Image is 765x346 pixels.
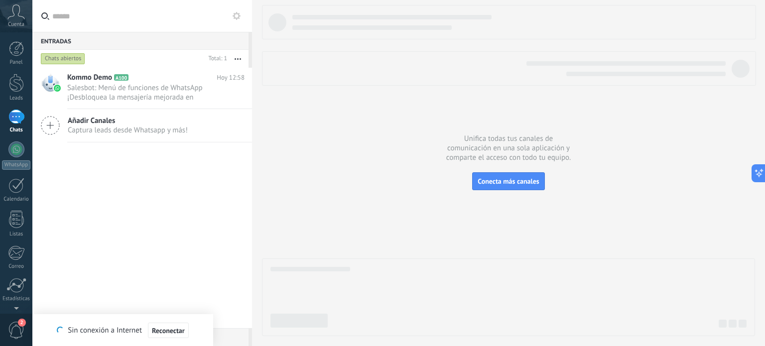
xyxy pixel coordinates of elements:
div: WhatsApp [2,160,30,170]
span: Salesbot: Menú de funciones de WhatsApp ¡Desbloquea la mensajería mejorada en WhatsApp! Haz clic ... [67,83,226,102]
div: Leads [2,95,31,102]
button: Conecta más canales [472,172,544,190]
span: A100 [114,74,128,81]
div: Panel [2,59,31,66]
button: Reconectar [148,323,189,339]
span: Hoy 12:58 [217,73,245,83]
div: Calendario [2,196,31,203]
a: Kommo Demo A100 Hoy 12:58 Salesbot: Menú de funciones de WhatsApp ¡Desbloquea la mensajería mejor... [32,68,252,109]
span: Conecta más canales [478,177,539,186]
span: Añadir Canales [68,116,188,125]
span: Captura leads desde Whatsapp y más! [68,125,188,135]
div: Chats [2,127,31,133]
div: Chats abiertos [41,53,85,65]
span: Kommo Demo [67,73,112,83]
span: Cuenta [8,21,24,28]
div: Correo [2,263,31,270]
div: Estadísticas [2,296,31,302]
div: Sin conexión a Internet [57,322,188,339]
div: Total: 1 [205,54,227,64]
button: Más [227,50,249,68]
div: Listas [2,231,31,237]
img: waba.svg [54,85,61,92]
div: Entradas [32,32,249,50]
span: Reconectar [152,327,185,334]
span: 2 [18,319,26,327]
